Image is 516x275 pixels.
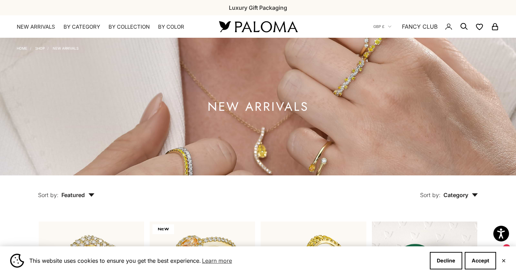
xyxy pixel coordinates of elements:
[109,23,150,30] summary: By Collection
[443,191,478,198] span: Category
[430,252,462,269] button: Decline
[373,23,391,30] button: GBP £
[404,175,494,205] button: Sort by: Category
[501,259,506,263] button: Close
[152,224,174,234] span: NEW
[38,191,59,198] span: Sort by:
[373,23,384,30] span: GBP £
[17,45,78,50] nav: Breadcrumb
[53,46,78,50] a: NEW ARRIVALS
[420,191,441,198] span: Sort by:
[465,252,496,269] button: Accept
[10,254,24,268] img: Cookie banner
[402,22,438,31] a: FANCY CLUB
[17,46,27,50] a: Home
[229,3,287,12] p: Luxury Gift Packaging
[373,15,499,38] nav: Secondary navigation
[17,23,202,30] nav: Primary navigation
[29,255,424,266] span: This website uses cookies to ensure you get the best experience.
[61,191,95,198] span: Featured
[35,46,45,50] a: Shop
[22,175,111,205] button: Sort by: Featured
[17,23,55,30] a: NEW ARRIVALS
[158,23,184,30] summary: By Color
[63,23,100,30] summary: By Category
[208,102,309,111] h1: NEW ARRIVALS
[201,255,233,266] a: Learn more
